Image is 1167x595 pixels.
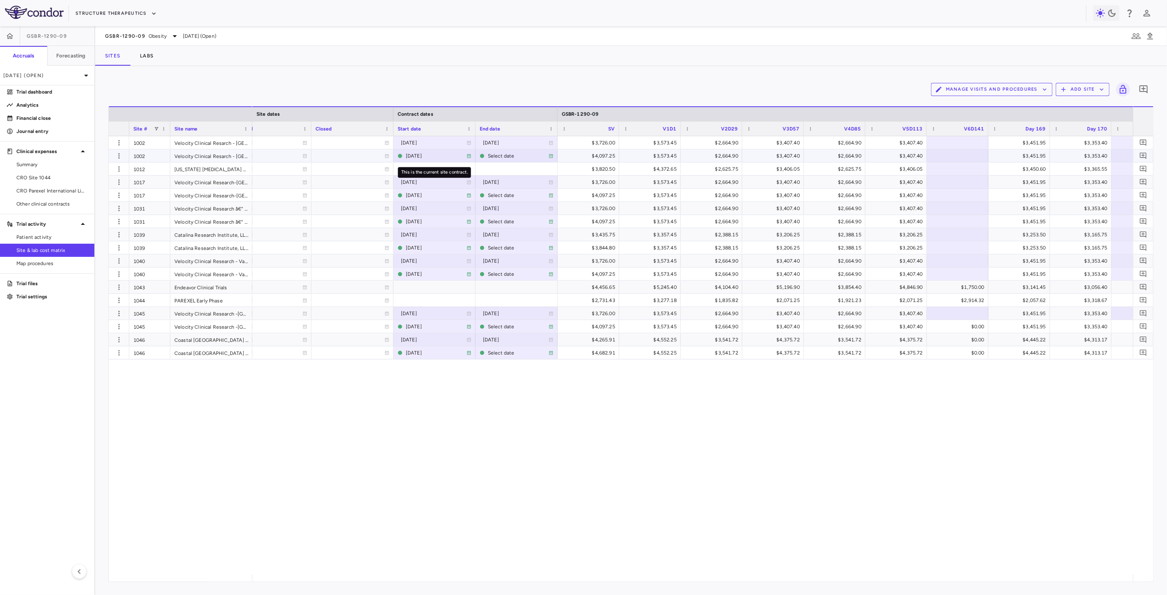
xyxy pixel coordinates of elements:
[1140,283,1147,291] svg: Add comment
[873,320,923,333] div: $3,407.40
[1057,281,1108,294] div: $3,056.40
[133,126,147,132] span: Site #
[16,187,88,195] span: CRO Parexel International Limited
[483,202,549,215] div: [DATE]
[1140,257,1147,265] svg: Add comment
[406,215,467,228] div: [DATE]
[16,293,88,300] p: Trial settings
[129,162,170,175] div: 1012
[1140,309,1147,317] svg: Add comment
[398,150,471,162] span: This is the current site contract.
[398,320,471,332] span: This is the current site contract.
[996,320,1046,333] div: $3,451.95
[873,294,923,307] div: $2,071.25
[1137,82,1151,96] button: Add comment
[811,149,861,162] div: $2,664.90
[663,126,677,132] span: V1D1
[174,126,197,132] span: Site name
[480,320,554,332] span: This is the current site contract.
[1138,190,1149,201] button: Add comment
[16,88,88,96] p: Trial dashboard
[1057,241,1108,254] div: $3,165.75
[488,149,549,162] div: Select date
[688,176,738,189] div: $2,664.90
[170,241,252,254] div: Catalina Research Institute, LLC
[627,333,677,346] div: $4,552.25
[627,162,677,176] div: $4,372.65
[750,281,800,294] div: $5,196.90
[811,254,861,268] div: $2,664.90
[401,307,467,320] div: [DATE]
[483,333,549,346] div: [DATE]
[401,136,467,149] div: [DATE]
[237,268,302,281] div: [DATE]
[750,215,800,228] div: $3,407.40
[873,241,923,254] div: $3,206.25
[237,320,302,333] div: [DATE]
[398,242,471,254] span: This is the current site contract.
[16,280,88,287] p: Trial files
[1113,82,1130,96] span: Lock grid
[1138,137,1149,148] button: Add comment
[483,307,549,320] div: [DATE]
[237,254,302,268] div: [DATE]
[170,162,252,175] div: [US_STATE] [MEDICAL_DATA] and Endocrinology Research Center
[750,162,800,176] div: $3,406.05
[129,333,170,346] div: 1046
[873,189,923,202] div: $3,407.40
[627,202,677,215] div: $3,573.45
[129,176,170,188] div: 1017
[398,167,471,178] div: This is the current site contract.
[1138,203,1149,214] button: Add comment
[1138,268,1149,279] button: Add comment
[873,202,923,215] div: $3,407.40
[934,281,984,294] div: $1,750.00
[398,215,471,227] span: This is the current site contract.
[488,241,549,254] div: Select date
[873,307,923,320] div: $3,407.40
[1138,321,1149,332] button: Add comment
[562,111,599,117] span: GSBR-1290-09
[483,254,549,268] div: [DATE]
[237,294,302,307] div: [DATE]
[170,281,252,293] div: Endeavor Clinical Trials
[1140,152,1147,160] svg: Add comment
[1057,149,1108,162] div: $3,353.40
[873,268,923,281] div: $3,407.40
[721,126,738,132] span: V2D29
[627,281,677,294] div: $5,245.40
[483,136,549,149] div: [DATE]
[811,136,861,149] div: $2,664.90
[237,333,302,346] div: [DATE]
[627,136,677,149] div: $3,573.45
[1138,255,1149,266] button: Add comment
[480,215,554,227] span: This is the current site contract.
[480,126,500,132] span: End date
[488,320,549,333] div: Select date
[811,241,861,254] div: $2,388.15
[316,126,332,132] span: Closed
[16,220,78,228] p: Trial activity
[565,215,615,228] div: $4,097.25
[996,149,1046,162] div: $3,451.95
[688,254,738,268] div: $2,664.90
[16,260,88,267] span: Map procedures
[811,281,861,294] div: $3,854.40
[565,241,615,254] div: $3,844.80
[565,202,615,215] div: $3,726.00
[480,150,554,162] span: This is the current site contract.
[105,33,145,39] span: GSBR-1290-09
[401,176,467,189] div: [DATE]
[1140,336,1147,343] svg: Add comment
[398,189,471,201] span: This is the current site contract.
[565,149,615,162] div: $4,097.25
[565,333,615,346] div: $4,265.91
[688,189,738,202] div: $2,664.90
[565,254,615,268] div: $3,726.00
[488,215,549,228] div: Select date
[873,176,923,189] div: $3,407.40
[237,281,302,294] div: [DATE]
[1057,268,1108,281] div: $3,353.40
[783,126,800,132] span: V3D57
[565,307,615,320] div: $3,726.00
